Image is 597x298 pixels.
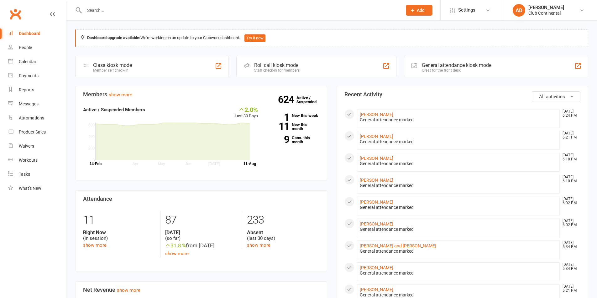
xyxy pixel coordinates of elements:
[165,211,237,230] div: 87
[559,263,580,271] time: [DATE] 5:34 PM
[417,8,425,13] span: Add
[360,200,393,205] a: [PERSON_NAME]
[82,6,398,15] input: Search...
[83,287,319,293] h3: Net Revenue
[360,117,557,123] div: General attendance marked
[19,172,30,177] div: Tasks
[360,243,436,248] a: [PERSON_NAME] and [PERSON_NAME]
[406,5,432,16] button: Add
[83,196,319,202] h3: Attendance
[360,178,393,183] a: [PERSON_NAME]
[278,95,296,104] strong: 624
[513,4,525,17] div: AD
[19,31,40,36] div: Dashboard
[559,175,580,183] time: [DATE] 6:10 PM
[19,101,39,106] div: Messages
[87,35,140,40] strong: Dashboard upgrade available:
[83,242,107,248] a: show more
[422,62,491,68] div: General attendance kiosk mode
[235,106,258,119] div: Last 30 Days
[360,249,557,254] div: General attendance marked
[19,129,46,134] div: Product Sales
[19,158,38,163] div: Workouts
[83,230,155,235] strong: Right Now
[559,285,580,293] time: [DATE] 5:21 PM
[19,186,41,191] div: What's New
[267,122,289,131] strong: 11
[19,87,34,92] div: Reports
[8,97,66,111] a: Messages
[559,109,580,118] time: [DATE] 6:24 PM
[247,242,270,248] a: show more
[458,3,475,17] span: Settings
[165,241,237,250] div: from [DATE]
[165,242,186,249] span: 31.8 %
[254,62,300,68] div: Roll call kiosk mode
[360,112,393,117] a: [PERSON_NAME]
[360,270,557,276] div: General attendance marked
[109,92,132,98] a: show more
[8,55,66,69] a: Calendar
[344,91,581,98] h3: Recent Activity
[83,230,155,241] div: (in session)
[165,230,237,241] div: (so far)
[528,10,564,16] div: Club Continental
[8,27,66,41] a: Dashboard
[8,111,66,125] a: Automations
[267,135,289,144] strong: 9
[360,156,393,161] a: [PERSON_NAME]
[8,181,66,195] a: What's New
[254,68,300,73] div: Staff check-in for members
[8,125,66,139] a: Product Sales
[267,113,289,122] strong: 1
[93,68,132,73] div: Member self check-in
[296,91,324,109] a: 624Active / Suspended
[8,139,66,153] a: Waivers
[267,136,319,144] a: 9Canx. this month
[559,241,580,249] time: [DATE] 5:34 PM
[165,230,237,235] strong: [DATE]
[422,68,491,73] div: Great for the front desk
[19,144,34,149] div: Waivers
[360,183,557,188] div: General attendance marked
[559,197,580,205] time: [DATE] 6:02 PM
[360,221,393,226] a: [PERSON_NAME]
[360,292,557,298] div: General attendance marked
[559,131,580,139] time: [DATE] 6:21 PM
[528,5,564,10] div: [PERSON_NAME]
[19,59,36,64] div: Calendar
[244,34,265,42] button: Try it now
[360,227,557,232] div: General attendance marked
[360,265,393,270] a: [PERSON_NAME]
[559,219,580,227] time: [DATE] 6:02 PM
[360,134,393,139] a: [PERSON_NAME]
[19,115,44,120] div: Automations
[360,287,393,292] a: [PERSON_NAME]
[8,167,66,181] a: Tasks
[8,153,66,167] a: Workouts
[247,211,319,230] div: 233
[360,205,557,210] div: General attendance marked
[8,83,66,97] a: Reports
[165,251,189,256] a: show more
[539,94,565,99] span: All activities
[8,69,66,83] a: Payments
[8,41,66,55] a: People
[83,91,319,98] h3: Members
[235,106,258,113] div: 2.0%
[559,153,580,161] time: [DATE] 6:18 PM
[360,139,557,144] div: General attendance marked
[532,91,580,102] button: All activities
[83,211,155,230] div: 11
[117,287,140,293] a: show more
[19,73,39,78] div: Payments
[360,161,557,166] div: General attendance marked
[267,123,319,131] a: 11New this month
[8,6,23,22] a: Clubworx
[267,114,319,118] a: 1New this week
[19,45,32,50] div: People
[247,230,319,241] div: (last 30 days)
[93,62,132,68] div: Class kiosk mode
[75,29,588,47] div: We're working on an update to your Clubworx dashboard.
[247,230,319,235] strong: Absent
